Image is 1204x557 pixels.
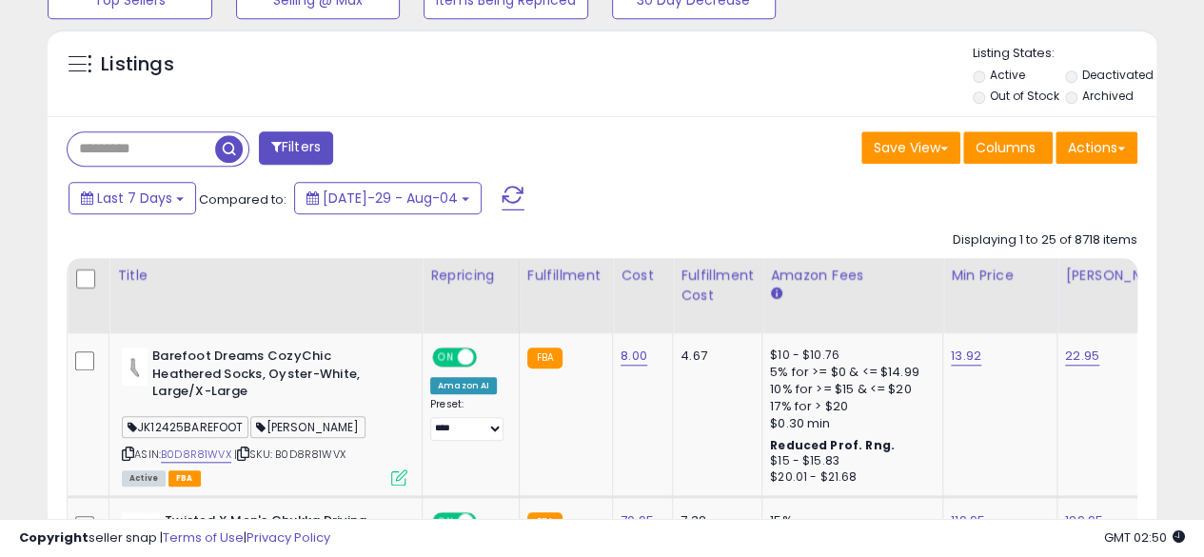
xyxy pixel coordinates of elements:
div: Fulfillment [527,266,604,286]
div: Repricing [430,266,511,286]
div: Fulfillment Cost [681,266,754,306]
a: 22.95 [1065,347,1099,366]
div: 17% for > $20 [770,398,928,415]
a: Privacy Policy [247,528,330,547]
b: Reduced Prof. Rng. [770,437,895,453]
div: Amazon Fees [770,266,935,286]
div: 5% for >= $0 & <= $14.99 [770,364,928,381]
span: All listings currently available for purchase on Amazon [122,470,166,487]
div: 10% for >= $15 & <= $20 [770,381,928,398]
div: [PERSON_NAME] [1065,266,1178,286]
button: Save View [861,131,960,164]
span: Columns [976,138,1036,157]
small: FBA [527,348,563,368]
span: ON [434,349,458,366]
div: Title [117,266,414,286]
label: Archived [1082,88,1134,104]
span: OFF [474,349,504,366]
strong: Copyright [19,528,89,547]
span: Last 7 Days [97,189,172,208]
span: | SKU: B0D8R81WVX [234,447,345,462]
a: B0D8R81WVX [161,447,231,463]
img: 31KBkHdIHHL._SL40_.jpg [122,348,148,386]
button: Filters [259,131,333,165]
span: 2025-08-12 02:50 GMT [1104,528,1185,547]
div: $15 - $15.83 [770,453,928,469]
div: Amazon AI [430,377,497,394]
label: Out of Stock [989,88,1058,104]
span: [PERSON_NAME] [250,416,365,438]
div: ASIN: [122,348,407,484]
span: JK12425BAREFOOT [122,416,248,438]
span: FBA [168,470,201,487]
button: Columns [963,131,1053,164]
div: seller snap | | [19,529,330,547]
span: Compared to: [199,190,286,209]
div: Displaying 1 to 25 of 8718 items [953,231,1137,249]
div: $10 - $10.76 [770,348,928,364]
div: $20.01 - $21.68 [770,469,928,486]
div: Preset: [430,398,504,441]
label: Active [989,67,1024,83]
small: Amazon Fees. [770,286,781,303]
button: Last 7 Days [69,182,196,214]
div: 4.67 [681,348,747,365]
b: Barefoot Dreams CozyChic Heathered Socks, Oyster-White, Large/X-Large [152,348,384,406]
h5: Listings [101,51,174,78]
button: Actions [1056,131,1137,164]
label: Deactivated [1082,67,1154,83]
button: [DATE]-29 - Aug-04 [294,182,482,214]
span: [DATE]-29 - Aug-04 [323,189,458,208]
div: $0.30 min [770,415,928,432]
p: Listing States: [973,45,1156,63]
div: Cost [621,266,664,286]
a: 8.00 [621,347,647,366]
a: Terms of Use [163,528,244,547]
a: 13.92 [951,347,981,366]
div: Min Price [951,266,1049,286]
